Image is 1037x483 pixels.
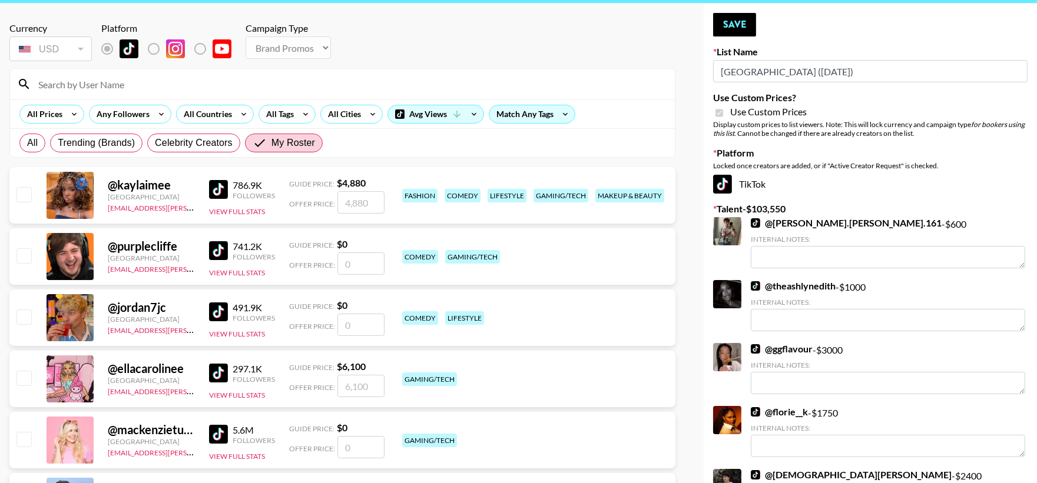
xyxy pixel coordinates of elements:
[209,268,265,277] button: View Full Stats
[209,452,265,461] button: View Full Stats
[9,22,92,34] div: Currency
[289,179,334,188] span: Guide Price:
[108,300,195,315] div: @ jordan7jc
[713,120,1028,138] div: Display custom prices to list viewers. Note: This will lock currency and campaign type . Cannot b...
[108,422,195,437] div: @ mackenzieturner0
[751,235,1025,244] div: Internal Notes:
[337,361,366,372] strong: $ 6,100
[209,425,228,444] img: TikTok
[101,22,241,34] div: Platform
[246,22,331,34] div: Campaign Type
[289,302,334,311] span: Guide Price:
[12,39,90,59] div: USD
[751,343,813,355] a: @ggflavour
[388,105,483,123] div: Avg Views
[209,364,228,382] img: TikTok
[233,179,275,191] div: 786.9K
[166,39,185,58] img: Instagram
[233,375,275,384] div: Followers
[445,250,500,264] div: gaming/tech
[751,406,1025,457] div: - $ 1750
[751,281,760,291] img: TikTok
[213,39,231,58] img: YouTube
[289,363,334,372] span: Guide Price:
[108,262,282,274] a: [EMAIL_ADDRESS][PERSON_NAME][DOMAIN_NAME]
[402,372,457,386] div: gaming/tech
[751,407,760,417] img: TikTok
[289,241,334,249] span: Guide Price:
[108,361,195,376] div: @ ellacarolinee
[209,180,228,199] img: TikTok
[233,191,275,200] div: Followers
[108,178,195,192] div: @ kaylaimee
[209,207,265,216] button: View Full Stats
[751,217,1025,268] div: - $ 600
[108,239,195,254] div: @ purplecliffe
[155,136,233,150] span: Celebrity Creators
[337,375,385,397] input: 6,100
[108,201,282,212] a: [EMAIL_ADDRESS][PERSON_NAME][DOMAIN_NAME]
[751,470,760,479] img: TikTok
[120,39,138,58] img: TikTok
[402,311,438,325] div: comedy
[751,280,836,292] a: @theashlynedith
[751,361,1025,369] div: Internal Notes:
[108,315,195,324] div: [GEOGRAPHIC_DATA]
[337,252,385,275] input: 0
[233,363,275,375] div: 297.1K
[289,444,335,453] span: Offer Price:
[337,191,385,214] input: 4,880
[108,254,195,262] div: [GEOGRAPHIC_DATA]
[751,469,952,481] a: @[DEMOGRAPHIC_DATA][PERSON_NAME]
[713,175,1028,194] div: TikTok
[595,189,664,202] div: makeup & beauty
[289,322,335,331] span: Offer Price:
[108,324,282,335] a: [EMAIL_ADDRESS][PERSON_NAME][DOMAIN_NAME]
[751,424,1025,432] div: Internal Notes:
[445,311,484,325] div: lifestyle
[209,329,265,338] button: View Full Stats
[713,147,1028,159] label: Platform
[31,75,668,94] input: Search by User Name
[233,241,275,252] div: 741.2K
[751,218,760,228] img: TikTok
[402,250,438,264] div: comedy
[271,136,315,150] span: My Roster
[402,434,457,447] div: gaming/tech
[713,92,1028,104] label: Use Custom Prices?
[337,238,347,249] strong: $ 0
[9,34,92,64] div: Currency is locked to USD
[337,299,347,311] strong: $ 0
[751,344,760,354] img: TikTok
[713,161,1028,170] div: Locked once creators are added, or if "Active Creator Request" is checked.
[489,105,575,123] div: Match Any Tags
[289,424,334,433] span: Guide Price:
[289,261,335,269] span: Offer Price:
[177,105,234,123] div: All Countries
[108,446,282,457] a: [EMAIL_ADDRESS][PERSON_NAME][DOMAIN_NAME]
[713,175,732,194] img: TikTok
[209,241,228,260] img: TikTok
[713,46,1028,58] label: List Name
[402,189,438,202] div: fashion
[713,13,756,36] button: Save
[337,436,385,458] input: 0
[233,302,275,314] div: 491.9K
[108,192,195,201] div: [GEOGRAPHIC_DATA]
[751,406,808,418] a: @florie__k
[751,217,942,229] a: @[PERSON_NAME].[PERSON_NAME].161
[289,199,335,208] span: Offer Price:
[101,36,241,61] div: List locked to TikTok.
[321,105,363,123] div: All Cities
[713,203,1028,215] label: Talent - $ 103,550
[90,105,152,123] div: Any Followers
[337,422,347,433] strong: $ 0
[751,343,1025,394] div: - $ 3000
[488,189,526,202] div: lifestyle
[27,136,38,150] span: All
[20,105,65,123] div: All Prices
[108,385,282,396] a: [EMAIL_ADDRESS][PERSON_NAME][DOMAIN_NAME]
[751,298,1025,307] div: Internal Notes:
[233,314,275,322] div: Followers
[108,437,195,446] div: [GEOGRAPHIC_DATA]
